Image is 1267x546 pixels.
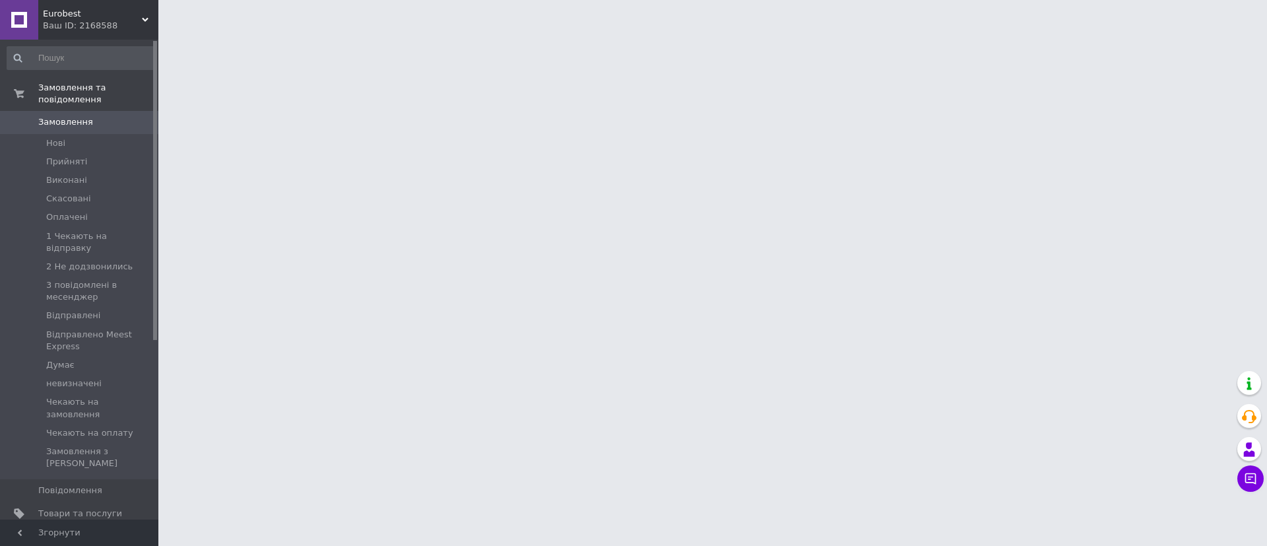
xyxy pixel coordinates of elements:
span: Думає [46,359,75,371]
span: Прийняті [46,156,87,168]
span: Eurobest [43,8,142,20]
span: Відправлені [46,310,100,322]
span: 3 повідомлені в месенджер [46,279,154,303]
span: невизначені [46,378,102,390]
input: Пошук [7,46,156,70]
span: Скасовані [46,193,91,205]
span: 1 Чекають на відправку [46,230,154,254]
span: Нові [46,137,65,149]
span: Замовлення та повідомлення [38,82,158,106]
span: Товари та послуги [38,508,122,520]
span: Чекають на замовлення [46,396,154,420]
span: Повідомлення [38,485,102,496]
span: Відправлено Meest Express [46,329,154,353]
span: Виконані [46,174,87,186]
span: Оплачені [46,211,88,223]
div: Ваш ID: 2168588 [43,20,158,32]
span: Чекають на оплату [46,427,133,439]
span: Замовлення з [PERSON_NAME] [46,446,154,469]
button: Чат з покупцем [1237,465,1264,492]
span: 2 Не додзвонились [46,261,133,273]
span: Замовлення [38,116,93,128]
